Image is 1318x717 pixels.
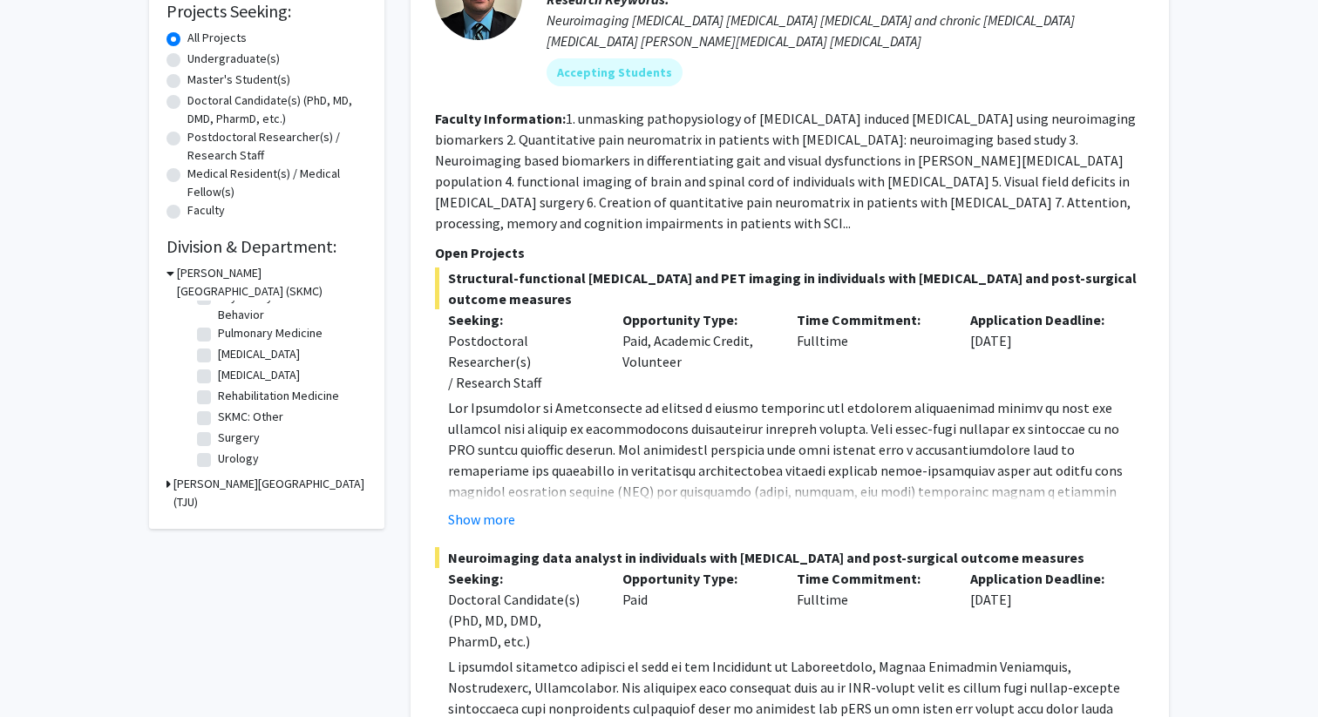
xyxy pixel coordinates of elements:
[187,29,247,47] label: All Projects
[13,639,74,704] iframe: Chat
[177,264,367,301] h3: [PERSON_NAME][GEOGRAPHIC_DATA] (SKMC)
[218,366,300,384] label: [MEDICAL_DATA]
[187,128,367,165] label: Postdoctoral Researcher(s) / Research Staff
[218,450,259,468] label: Urology
[187,71,290,89] label: Master's Student(s)
[187,50,280,68] label: Undergraduate(s)
[435,267,1145,309] span: Structural-functional [MEDICAL_DATA] and PET imaging in individuals with [MEDICAL_DATA] and post-...
[784,309,958,393] div: Fulltime
[435,110,566,127] b: Faculty Information:
[448,330,596,393] div: Postdoctoral Researcher(s) / Research Staff
[957,309,1131,393] div: [DATE]
[218,345,300,363] label: [MEDICAL_DATA]
[448,589,596,652] div: Doctoral Candidate(s) (PhD, MD, DMD, PharmD, etc.)
[957,568,1131,652] div: [DATE]
[435,110,1136,232] fg-read-more: 1. unmasking pathopysiology of [MEDICAL_DATA] induced [MEDICAL_DATA] using neuroimaging biomarker...
[218,287,363,324] label: Psychiatry & Human Behavior
[187,201,225,220] label: Faculty
[797,568,945,589] p: Time Commitment:
[797,309,945,330] p: Time Commitment:
[435,547,1145,568] span: Neuroimaging data analyst in individuals with [MEDICAL_DATA] and post-surgical outcome measures
[218,408,283,426] label: SKMC: Other
[218,387,339,405] label: Rehabilitation Medicine
[187,91,367,128] label: Doctoral Candidate(s) (PhD, MD, DMD, PharmD, etc.)
[448,509,515,530] button: Show more
[187,165,367,201] label: Medical Resident(s) / Medical Fellow(s)
[448,397,1145,690] p: Lor Ipsumdolor si Ametconsecte ad elitsed d eiusmo temporinc utl etdolorem aliquaenimad minimv qu...
[547,58,683,86] mat-chip: Accepting Students
[218,429,260,447] label: Surgery
[166,1,367,22] h2: Projects Seeking:
[547,10,1145,51] div: Neuroimaging [MEDICAL_DATA] [MEDICAL_DATA] [MEDICAL_DATA] and chronic [MEDICAL_DATA] [MEDICAL_DAT...
[166,236,367,257] h2: Division & Department:
[622,568,771,589] p: Opportunity Type:
[970,568,1118,589] p: Application Deadline:
[173,475,367,511] h3: [PERSON_NAME][GEOGRAPHIC_DATA] (TJU)
[435,242,1145,263] p: Open Projects
[784,568,958,652] div: Fulltime
[448,309,596,330] p: Seeking:
[218,324,323,342] label: Pulmonary Medicine
[609,309,784,393] div: Paid, Academic Credit, Volunteer
[622,309,771,330] p: Opportunity Type:
[609,568,784,652] div: Paid
[448,568,596,589] p: Seeking:
[970,309,1118,330] p: Application Deadline:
